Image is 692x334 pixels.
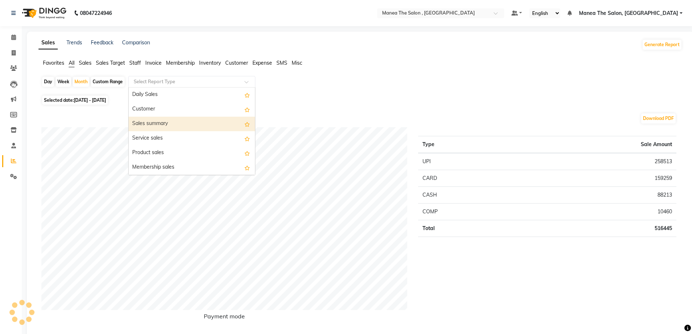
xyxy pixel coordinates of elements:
span: [DATE] - [DATE] [74,97,106,103]
img: logo [19,3,68,23]
div: Custom Range [91,77,125,87]
span: Add this report to Favorites List [244,149,250,157]
th: Type [418,136,515,153]
td: 258513 [515,153,676,170]
td: Total [418,220,515,237]
td: 10460 [515,204,676,220]
span: Inventory [199,60,221,66]
a: Sales [39,36,58,49]
div: Product sales [129,146,255,160]
th: Sale Amount [515,136,676,153]
td: COMP [418,204,515,220]
div: Customer [129,102,255,117]
a: Comparison [122,39,150,46]
h6: Payment mode [41,313,407,323]
span: SMS [276,60,287,66]
td: 159259 [515,170,676,187]
span: Add this report to Favorites List [244,134,250,143]
ng-dropdown-panel: Options list [128,87,255,175]
span: Expense [252,60,272,66]
td: 516445 [515,220,676,237]
a: Feedback [91,39,113,46]
b: 08047224946 [80,3,112,23]
button: Download PDF [641,113,676,124]
span: Manea The Salon, [GEOGRAPHIC_DATA] [579,9,678,17]
span: Add this report to Favorites List [244,105,250,114]
div: Month [73,77,89,87]
span: Add this report to Favorites List [244,163,250,172]
div: Membership sales [129,160,255,175]
span: Sales [79,60,92,66]
div: Service sales [129,131,255,146]
span: Customer [225,60,248,66]
div: Daily Sales [129,88,255,102]
span: Selected date: [42,96,108,105]
div: Day [42,77,54,87]
a: Trends [66,39,82,46]
span: Add this report to Favorites List [244,120,250,128]
td: CARD [418,170,515,187]
button: Generate Report [643,40,681,50]
span: Misc [292,60,302,66]
span: Favorites [43,60,64,66]
div: Week [56,77,71,87]
span: Invoice [145,60,162,66]
span: Staff [129,60,141,66]
span: Sales Target [96,60,125,66]
div: Sales summary [129,117,255,131]
td: UPI [418,153,515,170]
span: All [69,60,74,66]
span: Membership [166,60,195,66]
td: 88213 [515,187,676,204]
span: Add this report to Favorites List [244,90,250,99]
td: CASH [418,187,515,204]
